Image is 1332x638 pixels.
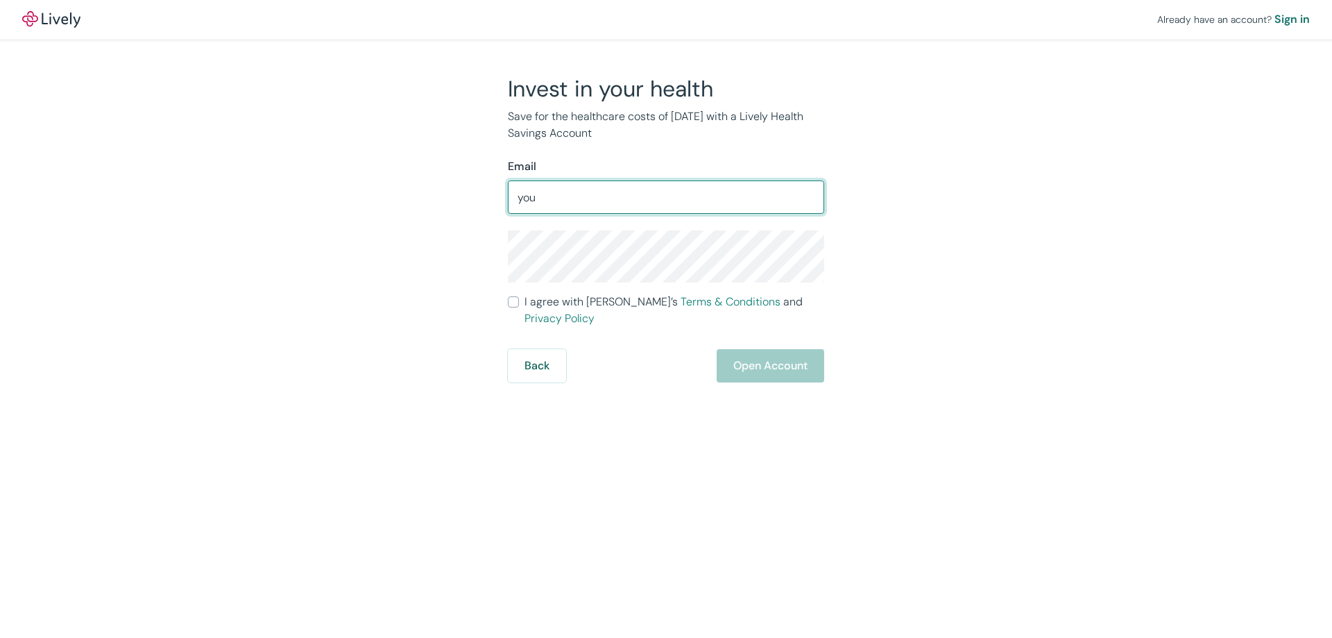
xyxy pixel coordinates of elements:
a: Sign in [1274,11,1310,28]
img: Lively [22,11,80,28]
p: Save for the healthcare costs of [DATE] with a Lively Health Savings Account [508,108,824,142]
a: Terms & Conditions [681,294,780,309]
a: LivelyLively [22,11,80,28]
a: Privacy Policy [524,311,595,326]
div: Already have an account? [1157,11,1310,28]
span: I agree with [PERSON_NAME]’s and [524,294,824,327]
label: Email [508,158,536,175]
h2: Invest in your health [508,75,824,103]
button: Back [508,349,566,383]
